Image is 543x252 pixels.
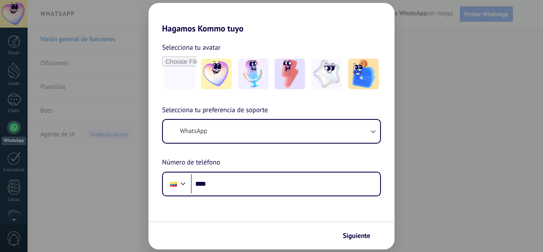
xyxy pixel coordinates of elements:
[343,233,370,239] span: Siguiente
[348,59,379,89] img: -5.jpeg
[311,59,342,89] img: -4.jpeg
[162,42,221,53] span: Selecciona tu avatar
[163,120,380,143] button: WhatsApp
[201,59,232,89] img: -1.jpeg
[238,59,269,89] img: -2.jpeg
[148,3,395,34] h2: Hagamos Kommo tuyo
[165,175,182,193] div: Ecuador: + 593
[339,229,382,243] button: Siguiente
[162,105,268,116] span: Selecciona tu preferencia de soporte
[274,59,305,89] img: -3.jpeg
[162,157,220,168] span: Número de teléfono
[180,127,207,136] span: WhatsApp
